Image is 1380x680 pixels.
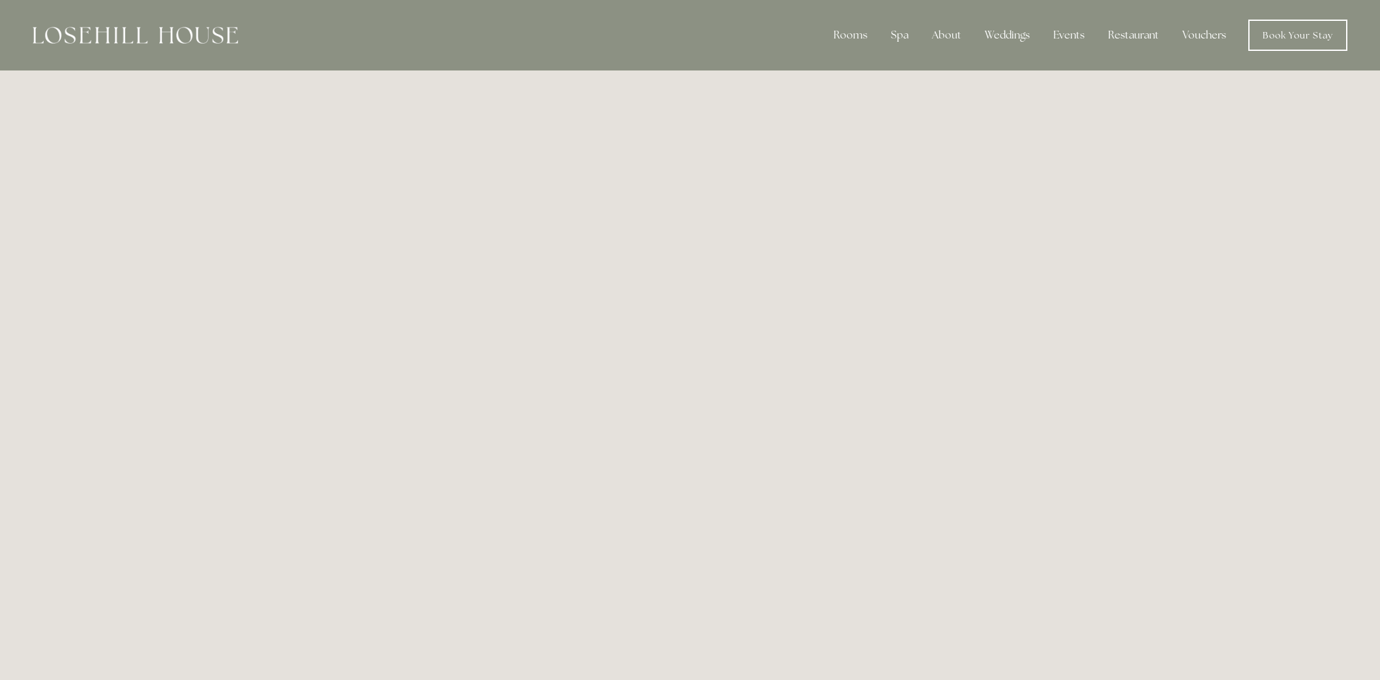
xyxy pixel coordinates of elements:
[922,22,972,48] div: About
[974,22,1040,48] div: Weddings
[1098,22,1169,48] div: Restaurant
[1043,22,1095,48] div: Events
[880,22,919,48] div: Spa
[33,27,238,44] img: Losehill House
[823,22,878,48] div: Rooms
[1172,22,1237,48] a: Vouchers
[1248,20,1347,51] a: Book Your Stay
